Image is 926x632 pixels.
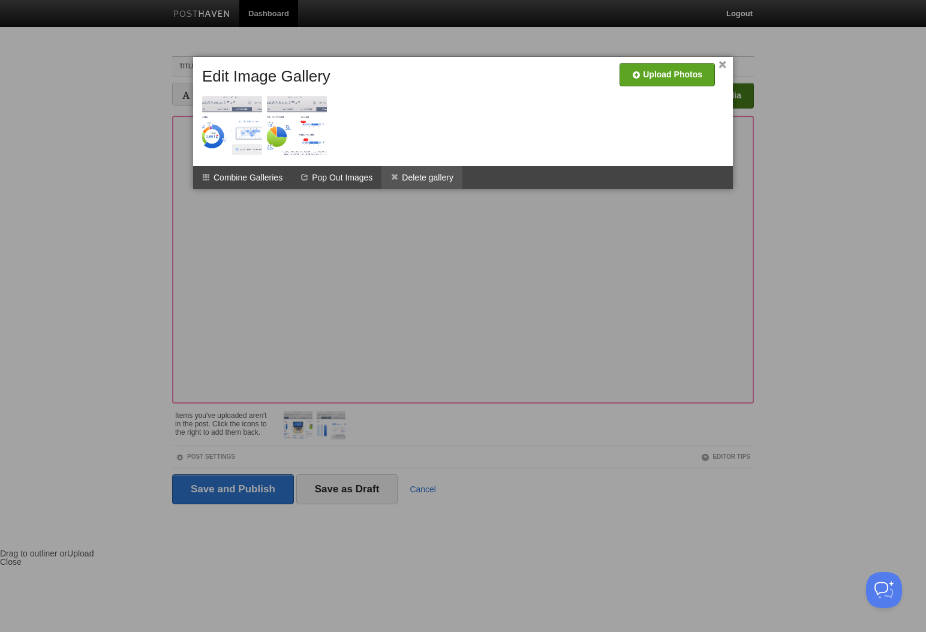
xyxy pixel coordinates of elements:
[718,62,726,68] a: ×
[291,166,381,189] li: Pop Out Images
[202,96,262,156] img: J1JngAAAAZJREFUAwDrm99G30XHMwAAAABJRU5ErkJggg==
[202,68,330,85] h5: Edit Image Gallery
[193,166,291,189] li: Combine Galleries
[866,572,902,608] iframe: Help Scout Beacon - Open
[381,166,462,189] li: Delete gallery
[267,96,327,156] img: QAAAAZJREFUAwCB7zGChNLIEwAAAABJRU5ErkJggg==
